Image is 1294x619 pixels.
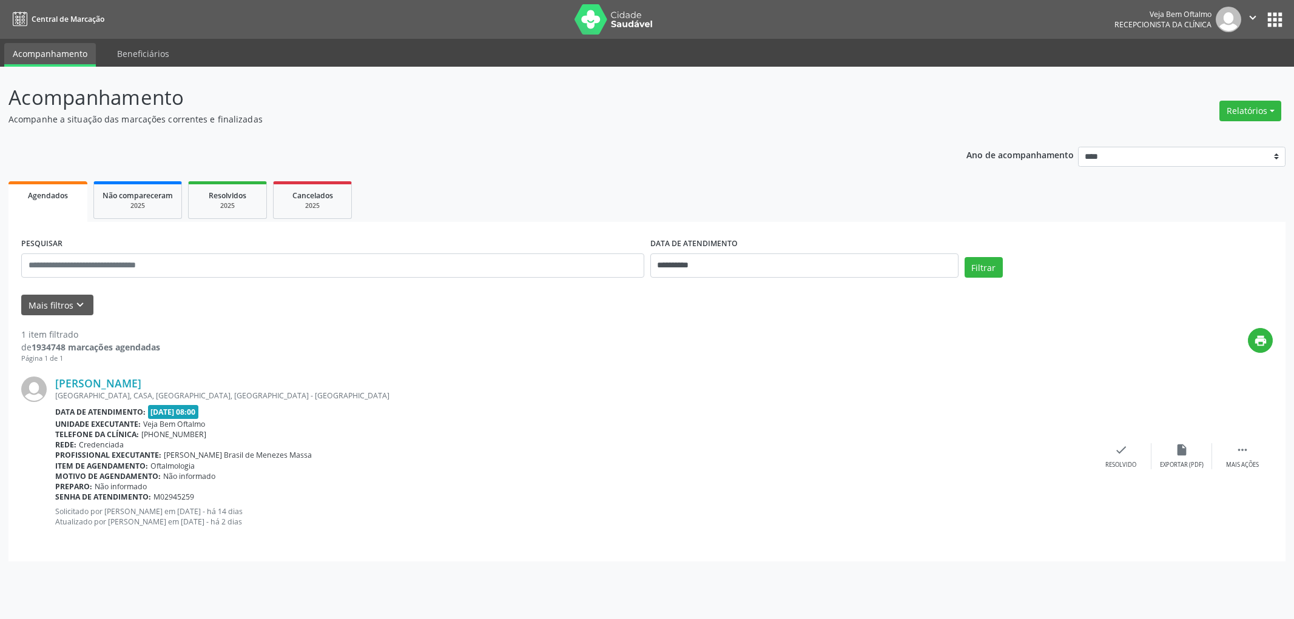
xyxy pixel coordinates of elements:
span: Oftalmologia [150,461,195,471]
a: [PERSON_NAME] [55,376,141,390]
b: Motivo de agendamento: [55,471,161,481]
div: Resolvido [1105,461,1136,469]
span: Não informado [95,481,147,492]
img: img [21,376,47,402]
span: Veja Bem Oftalmo [143,419,205,429]
p: Acompanhamento [8,82,903,113]
label: PESQUISAR [21,235,62,253]
button: Mais filtroskeyboard_arrow_down [21,295,93,316]
button:  [1241,7,1264,32]
span: [DATE] 08:00 [148,405,199,419]
div: de [21,341,160,353]
div: Veja Bem Oftalmo [1114,9,1211,19]
b: Senha de atendimento: [55,492,151,502]
div: [GEOGRAPHIC_DATA], CASA, [GEOGRAPHIC_DATA], [GEOGRAPHIC_DATA] - [GEOGRAPHIC_DATA] [55,390,1091,401]
span: Não informado [163,471,215,481]
span: [PHONE_NUMBER] [141,429,206,440]
b: Unidade executante: [55,419,141,429]
strong: 1934748 marcações agendadas [32,341,160,353]
span: Cancelados [292,190,333,201]
i: keyboard_arrow_down [73,298,87,312]
div: 2025 [197,201,258,210]
b: Preparo: [55,481,92,492]
i:  [1236,443,1249,457]
div: 2025 [103,201,173,210]
button: apps [1264,9,1286,30]
i: check [1114,443,1128,457]
p: Solicitado por [PERSON_NAME] em [DATE] - há 14 dias Atualizado por [PERSON_NAME] em [DATE] - há 2... [55,506,1091,527]
button: print [1248,328,1273,353]
span: Credenciada [79,440,124,450]
i: insert_drive_file [1175,443,1188,457]
a: Central de Marcação [8,9,104,29]
span: M02945259 [153,492,194,502]
img: img [1216,7,1241,32]
div: 1 item filtrado [21,328,160,341]
span: Não compareceram [103,190,173,201]
span: Central de Marcação [32,14,104,24]
span: Agendados [28,190,68,201]
div: 2025 [282,201,343,210]
span: Recepcionista da clínica [1114,19,1211,30]
div: Página 1 de 1 [21,353,160,364]
button: Filtrar [965,257,1003,278]
b: Rede: [55,440,76,450]
button: Relatórios [1219,101,1281,121]
b: Profissional executante: [55,450,161,460]
span: [PERSON_NAME] Brasil de Menezes Massa [164,450,312,460]
p: Acompanhe a situação das marcações correntes e finalizadas [8,113,903,125]
b: Item de agendamento: [55,461,148,471]
a: Beneficiários [109,43,178,64]
a: Acompanhamento [4,43,96,67]
div: Mais ações [1226,461,1259,469]
b: Telefone da clínica: [55,429,139,440]
i:  [1246,11,1259,24]
b: Data de atendimento: [55,407,146,417]
span: Resolvidos [209,190,246,201]
div: Exportar (PDF) [1160,461,1204,469]
i: print [1254,334,1267,347]
label: DATA DE ATENDIMENTO [650,235,738,253]
p: Ano de acompanhamento [966,147,1074,162]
